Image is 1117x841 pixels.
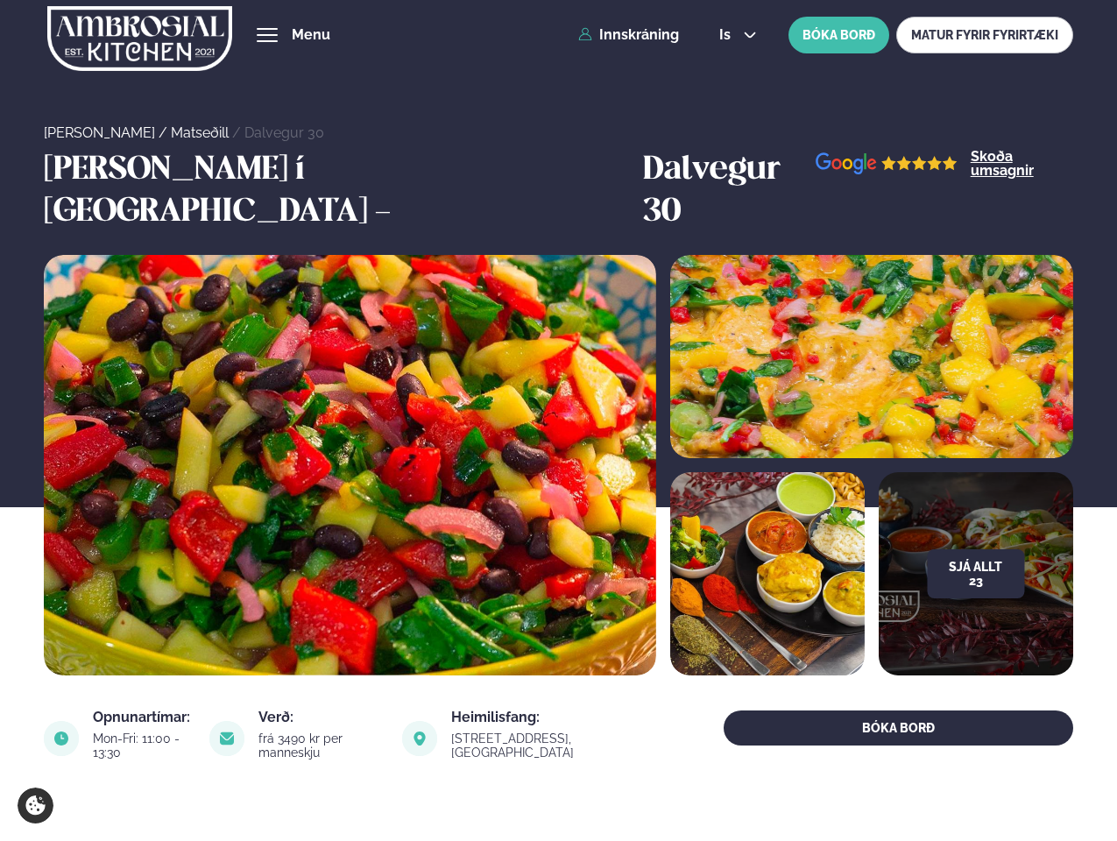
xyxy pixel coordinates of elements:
span: / [159,124,171,141]
img: image alt [670,472,865,675]
span: / [232,124,244,141]
img: image alt [402,721,437,756]
img: logo [47,3,232,74]
span: is [719,28,736,42]
button: BÓKA BORÐ [724,710,1072,746]
div: Heimilisfang: [451,710,661,724]
div: [STREET_ADDRESS], [GEOGRAPHIC_DATA] [451,731,661,760]
a: Innskráning [578,27,679,43]
a: Matseðill [171,124,229,141]
a: Cookie settings [18,788,53,823]
button: hamburger [257,25,278,46]
a: link [451,742,661,763]
a: Skoða umsagnir [971,150,1073,178]
img: image alt [44,255,655,675]
div: Opnunartímar: [93,710,191,724]
button: Sjá allt 23 [927,549,1024,598]
img: image alt [44,721,79,756]
h3: Dalvegur 30 [643,150,816,234]
button: BÓKA BORÐ [788,17,889,53]
button: is [705,28,771,42]
h3: [PERSON_NAME] í [GEOGRAPHIC_DATA] - [44,150,634,234]
div: Mon-Fri: 11:00 - 13:30 [93,731,191,760]
a: [PERSON_NAME] [44,124,155,141]
div: frá 3490 kr per manneskju [258,731,383,760]
img: image alt [670,255,1073,458]
a: MATUR FYRIR FYRIRTÆKI [896,17,1073,53]
div: Verð: [258,710,383,724]
img: image alt [209,721,244,756]
a: Dalvegur 30 [244,124,324,141]
img: image alt [816,152,958,174]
